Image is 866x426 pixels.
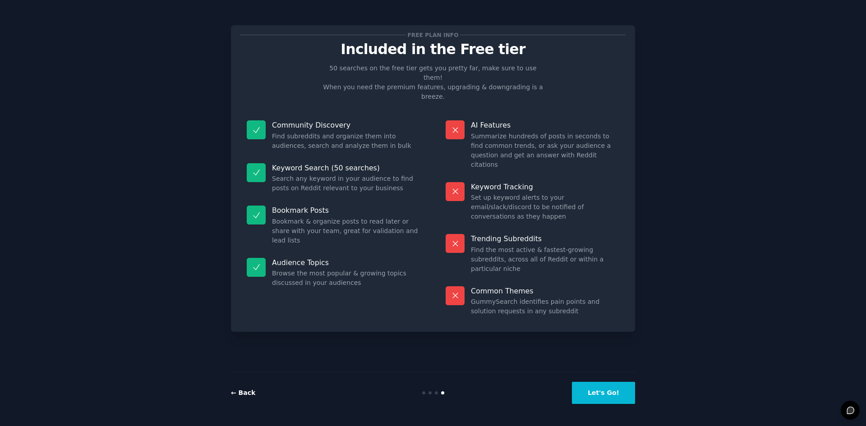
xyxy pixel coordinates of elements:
[272,163,420,173] p: Keyword Search (50 searches)
[471,245,619,274] dd: Find the most active & fastest-growing subreddits, across all of Reddit or within a particular niche
[272,132,420,151] dd: Find subreddits and organize them into audiences, search and analyze them in bulk
[572,382,635,404] button: Let's Go!
[240,41,626,57] p: Included in the Free tier
[272,174,420,193] dd: Search any keyword in your audience to find posts on Reddit relevant to your business
[471,182,619,192] p: Keyword Tracking
[272,120,420,130] p: Community Discovery
[406,30,460,40] span: Free plan info
[272,269,420,288] dd: Browse the most popular & growing topics discussed in your audiences
[319,64,547,101] p: 50 searches on the free tier gets you pretty far, make sure to use them! When you need the premiu...
[231,389,255,396] a: ← Back
[471,193,619,221] dd: Set up keyword alerts to your email/slack/discord to be notified of conversations as they happen
[471,234,619,243] p: Trending Subreddits
[272,258,420,267] p: Audience Topics
[272,217,420,245] dd: Bookmark & organize posts to read later or share with your team, great for validation and lead lists
[272,206,420,215] p: Bookmark Posts
[471,286,619,296] p: Common Themes
[471,297,619,316] dd: GummySearch identifies pain points and solution requests in any subreddit
[471,132,619,169] dd: Summarize hundreds of posts in seconds to find common trends, or ask your audience a question and...
[471,120,619,130] p: AI Features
